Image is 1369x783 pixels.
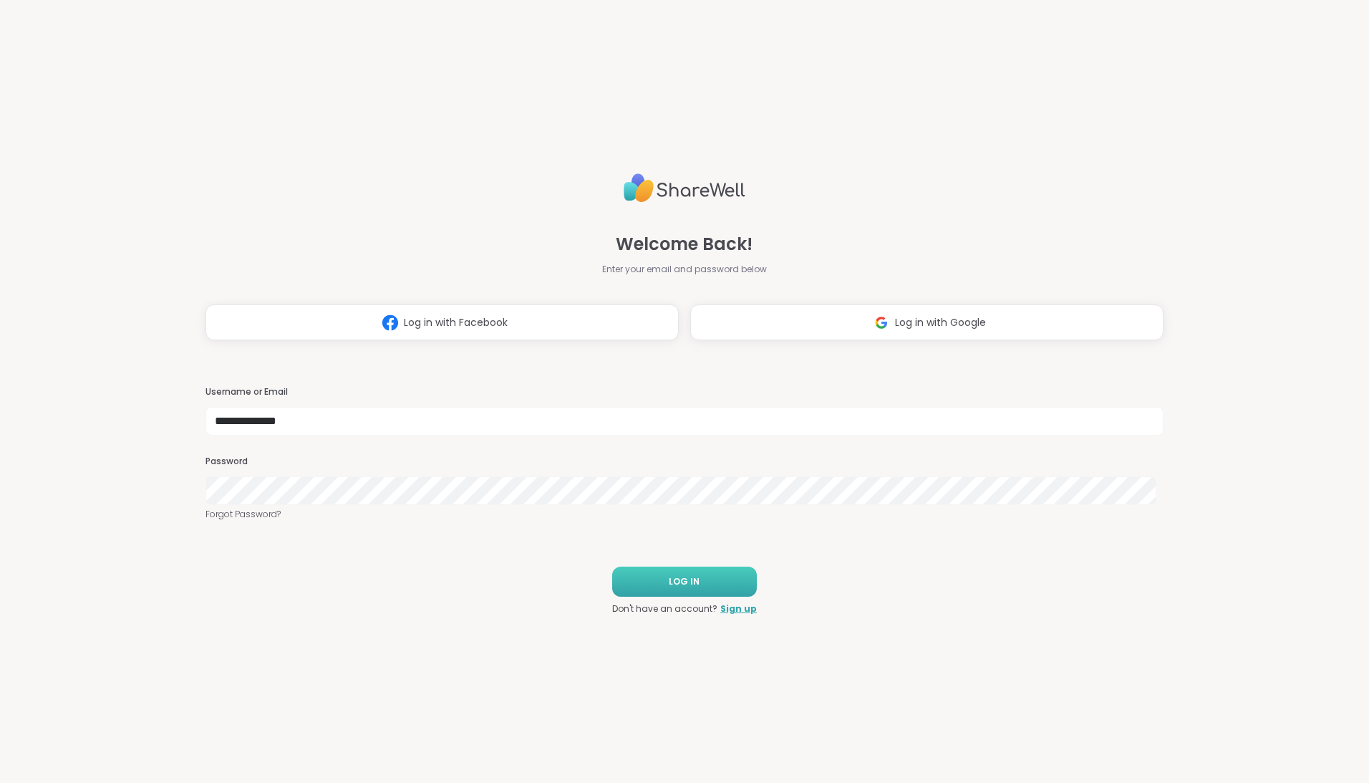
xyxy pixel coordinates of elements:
button: Log in with Facebook [205,304,679,340]
span: Log in with Facebook [404,315,508,330]
h3: Username or Email [205,386,1164,398]
img: ShareWell Logomark [377,309,404,336]
a: Sign up [720,602,757,615]
span: Enter your email and password below [602,263,767,276]
span: Don't have an account? [612,602,717,615]
button: Log in with Google [690,304,1164,340]
button: LOG IN [612,567,757,597]
img: ShareWell Logo [624,168,745,208]
span: Welcome Back! [616,231,753,257]
span: LOG IN [669,575,700,588]
a: Forgot Password? [205,508,1164,521]
h3: Password [205,456,1164,468]
span: Log in with Google [895,315,986,330]
img: ShareWell Logomark [868,309,895,336]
